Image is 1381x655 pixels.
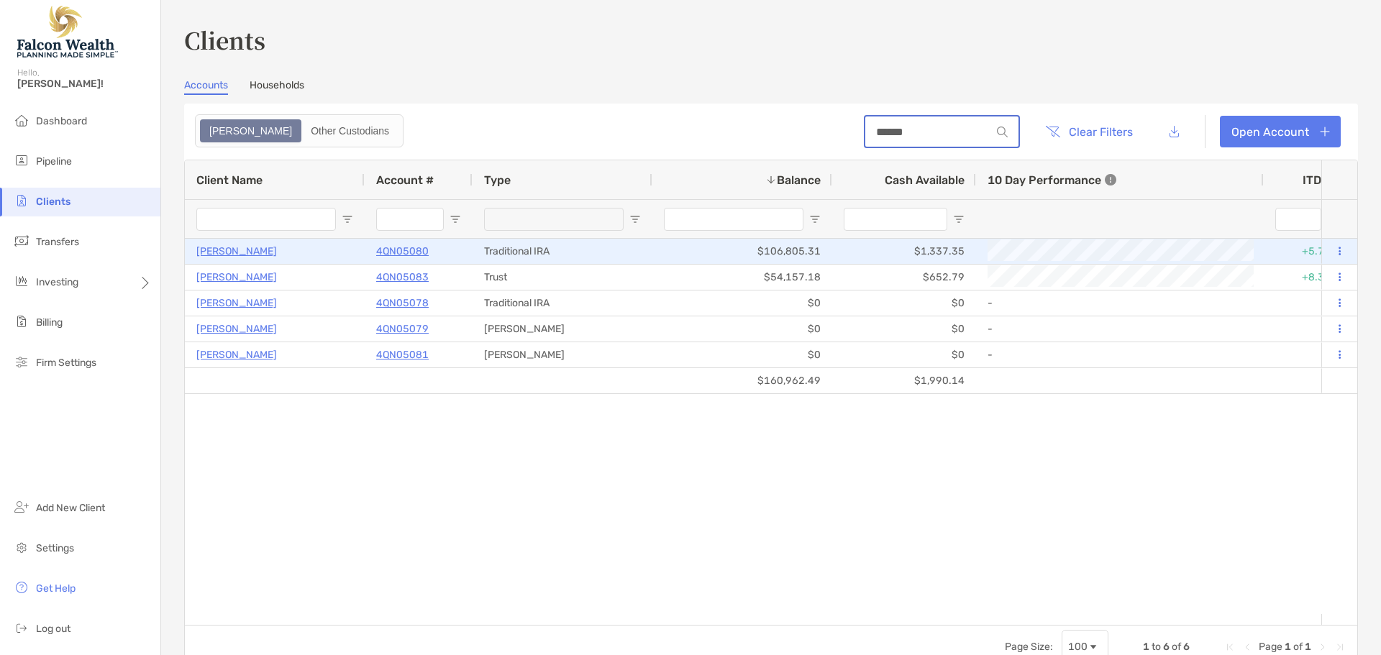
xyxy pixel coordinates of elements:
span: Firm Settings [36,357,96,369]
p: 4QN05083 [376,268,429,286]
div: $160,962.49 [652,368,832,393]
a: Accounts [184,79,228,95]
input: Balance Filter Input [664,208,803,231]
div: $0 [832,316,976,342]
span: to [1152,641,1161,653]
div: Zoe [201,121,300,141]
button: Open Filter Menu [342,214,353,225]
a: [PERSON_NAME] [196,242,277,260]
span: 1 [1285,641,1291,653]
div: $106,805.31 [652,239,832,264]
span: Dashboard [36,115,87,127]
div: $1,337.35 [832,239,976,264]
div: Traditional IRA [473,290,652,316]
img: pipeline icon [13,152,30,169]
button: Open Filter Menu [953,214,965,225]
span: Add New Client [36,502,105,514]
img: input icon [997,127,1008,137]
div: +8.31% [1264,265,1350,290]
input: Account # Filter Input [376,208,444,231]
span: 6 [1183,641,1190,653]
div: 100 [1068,641,1088,653]
div: Trust [473,265,652,290]
div: $652.79 [832,265,976,290]
span: Account # [376,173,434,187]
a: 4QN05080 [376,242,429,260]
img: logout icon [13,619,30,636]
a: 4QN05078 [376,294,429,312]
div: $0 [652,342,832,367]
div: First Page [1224,641,1236,653]
span: Type [484,173,511,187]
div: 0% [1264,342,1350,367]
div: - [988,317,1252,341]
div: 10 Day Performance [988,160,1116,199]
img: transfers icon [13,232,30,249]
input: Client Name Filter Input [196,208,336,231]
button: Open Filter Menu [450,214,461,225]
img: settings icon [13,539,30,556]
a: [PERSON_NAME] [196,346,277,364]
span: 6 [1163,641,1170,653]
img: get-help icon [13,579,30,596]
span: Page [1259,641,1282,653]
a: Open Account [1220,116,1341,147]
div: $1,990.14 [832,368,976,393]
div: 0% [1264,316,1350,342]
div: $0 [652,316,832,342]
div: - [988,343,1252,367]
span: Transfers [36,236,79,248]
span: Clients [36,196,70,208]
span: Cash Available [885,173,965,187]
p: [PERSON_NAME] [196,268,277,286]
div: [PERSON_NAME] [473,316,652,342]
h3: Clients [184,23,1358,56]
a: 4QN05081 [376,346,429,364]
div: segmented control [195,114,404,147]
img: clients icon [13,192,30,209]
a: [PERSON_NAME] [196,294,277,312]
span: 1 [1143,641,1149,653]
div: $0 [832,290,976,316]
div: $0 [832,342,976,367]
img: billing icon [13,313,30,330]
span: Billing [36,316,63,329]
input: Cash Available Filter Input [844,208,947,231]
div: Traditional IRA [473,239,652,264]
div: Other Custodians [303,121,397,141]
div: ITD [1303,173,1339,187]
input: ITD Filter Input [1275,208,1321,231]
div: - [988,291,1252,315]
span: Investing [36,276,78,288]
button: Open Filter Menu [809,214,821,225]
img: add_new_client icon [13,498,30,516]
span: Log out [36,623,70,635]
a: [PERSON_NAME] [196,320,277,338]
div: $0 [652,290,832,316]
span: Balance [777,173,821,187]
button: Open Filter Menu [629,214,641,225]
img: firm-settings icon [13,353,30,370]
span: of [1293,641,1303,653]
div: Last Page [1334,641,1346,653]
span: Get Help [36,582,76,595]
p: 4QN05079 [376,320,429,338]
img: investing icon [13,272,30,290]
span: 1 [1305,641,1311,653]
div: [PERSON_NAME] [473,342,652,367]
a: Households [250,79,304,95]
span: [PERSON_NAME]! [17,78,152,90]
span: Pipeline [36,155,72,168]
div: Next Page [1317,641,1328,653]
div: Previous Page [1241,641,1253,653]
button: Clear Filters [1034,116,1144,147]
span: Client Name [196,173,263,187]
div: +5.76% [1264,239,1350,264]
